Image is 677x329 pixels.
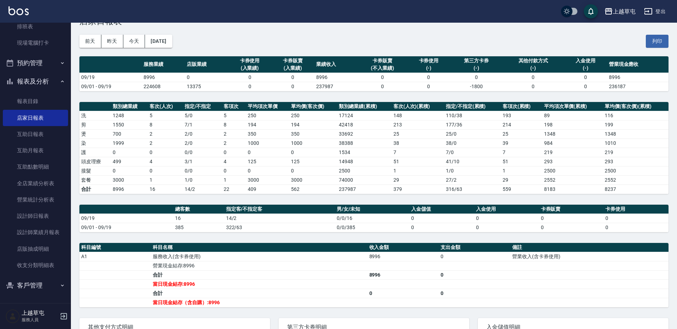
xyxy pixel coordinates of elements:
td: 1010 [603,138,668,148]
td: 7 [392,148,444,157]
button: 報表及分析 [3,72,68,91]
td: 2 [148,129,183,138]
td: 0 [222,166,246,175]
td: 0 [222,148,246,157]
td: 09/19 [79,214,173,223]
td: 42418 [337,120,391,129]
td: 8996 [111,185,148,194]
td: 0 [358,73,407,82]
td: 1 / 0 [444,166,501,175]
td: 1550 [111,120,148,129]
td: 5 / 0 [183,111,222,120]
td: 350 [246,129,289,138]
div: 卡券販賣 [359,57,405,64]
td: 2552 [542,175,603,185]
a: 互助月報表 [3,142,68,159]
td: 接髮 [79,166,111,175]
td: 0 [503,82,564,91]
th: 科目編號 [79,243,151,252]
a: 店家日報表 [3,110,68,126]
td: 0 [407,73,451,82]
td: 當日現金結存（含自購）:8996 [151,298,368,307]
th: 客項次(累積) [501,102,542,111]
td: 8183 [542,185,603,194]
th: 指定客/不指定客 [224,205,335,214]
td: 219 [603,148,668,157]
th: 總客數 [173,205,224,214]
td: 198 [542,120,603,129]
td: 379 [392,185,444,194]
td: 29 [501,175,542,185]
td: 0 [289,148,337,157]
th: 服務業績 [142,56,185,73]
div: 入金使用 [566,57,605,64]
td: 25 [501,129,542,138]
th: 指定/不指定 [183,102,222,111]
td: 236187 [607,82,668,91]
td: 89 [542,111,603,120]
td: 09/01 - 09/19 [79,223,173,232]
td: 7 [501,148,542,157]
td: 0 / 0 [183,148,222,157]
th: 備註 [510,243,668,252]
td: 0 [439,270,510,279]
td: 合計 [151,289,368,298]
td: 14/2 [224,214,335,223]
td: 0 [604,214,668,223]
td: 頭皮理療 [79,157,111,166]
td: 0 [148,148,183,157]
div: 卡券使用 [409,57,449,64]
th: 客次(人次)(累積) [392,102,444,111]
td: 染 [79,138,111,148]
td: 0 [439,252,510,261]
td: 22 [222,185,246,194]
td: 316/63 [444,185,501,194]
th: 平均項次單價(累積) [542,102,603,111]
td: 3000 [289,175,337,185]
th: 單均價(客次價)(累積) [603,102,668,111]
td: 237987 [314,82,358,91]
td: 09/01 - 09/19 [79,82,142,91]
td: 7 / 1 [183,120,222,129]
td: 0 [228,73,272,82]
td: 350 [289,129,337,138]
td: 74000 [337,175,391,185]
td: 38388 [337,138,391,148]
th: 店販業績 [185,56,228,73]
a: 互助點數明細 [3,159,68,175]
a: 全店業績分析表 [3,175,68,192]
td: 250 [289,111,337,120]
td: 409 [246,185,289,194]
td: 8 [148,120,183,129]
td: 0 [368,289,439,298]
button: 登出 [641,5,668,18]
a: 互助日報表 [3,126,68,142]
td: 2500 [337,166,391,175]
th: 業績收入 [314,56,358,73]
table: a dense table [79,243,668,307]
a: 排班表 [3,18,68,35]
th: 單均價(客次價) [289,102,337,111]
td: 0 [450,73,502,82]
td: 984 [542,138,603,148]
button: save [584,4,598,18]
td: 33692 [337,129,391,138]
td: 17124 [337,111,391,120]
td: 燙 [79,129,111,138]
th: 科目名稱 [151,243,368,252]
td: 0 [246,166,289,175]
td: 營業現金結存:8996 [151,261,368,270]
td: -1800 [450,82,502,91]
td: 當日現金結存:8996 [151,279,368,289]
td: 剪 [79,120,111,129]
th: 客次(人次) [148,102,183,111]
td: 洗 [79,111,111,120]
td: 1000 [289,138,337,148]
td: 14948 [337,157,391,166]
td: 0 / 0 [183,166,222,175]
td: 0 [271,73,314,82]
div: (-) [452,64,500,72]
td: 194 [289,120,337,129]
td: 51 [392,157,444,166]
div: (入業績) [230,64,270,72]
